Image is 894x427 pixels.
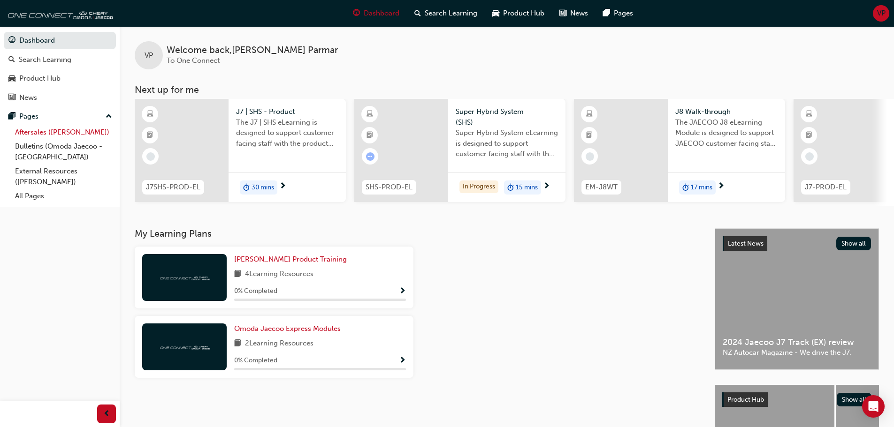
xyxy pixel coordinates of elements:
span: book-icon [234,269,241,280]
span: VP [877,8,886,19]
span: search-icon [414,7,421,19]
button: Pages [4,108,116,125]
button: Show Progress [399,355,406,367]
span: 17 mins [691,182,712,193]
span: News [570,8,588,19]
h3: Next up for me [120,84,894,95]
span: 4 Learning Resources [245,269,313,280]
span: Search Learning [425,8,477,19]
span: J8 Walk-through [675,106,778,117]
span: Super Hybrid System eLearning is designed to support customer facing staff with the understanding... [456,127,558,159]
div: Product Hub [19,73,61,84]
span: guage-icon [8,37,15,45]
span: learningRecordVerb_NONE-icon [586,152,594,161]
span: learningRecordVerb_ATTEMPT-icon [366,152,374,161]
span: next-icon [718,182,725,191]
span: booktick-icon [806,129,812,142]
a: Dashboard [4,32,116,49]
span: next-icon [279,182,286,191]
span: Product Hub [503,8,544,19]
span: booktick-icon [367,129,373,142]
a: EM-J8WTJ8 Walk-throughThe JAECOO J8 eLearning Module is designed to support JAECOO customer facin... [574,99,785,202]
span: To One Connect [167,56,220,65]
a: search-iconSearch Learning [407,4,485,23]
button: DashboardSearch LearningProduct HubNews [4,30,116,108]
span: Pages [614,8,633,19]
span: Product Hub [727,396,764,404]
span: The JAECOO J8 eLearning Module is designed to support JAECOO customer facing staff with the produ... [675,117,778,149]
span: Welcome back , [PERSON_NAME] Parmar [167,45,338,56]
span: search-icon [8,56,15,64]
span: J7-PROD-EL [805,182,847,193]
span: learningRecordVerb_NONE-icon [805,152,814,161]
div: In Progress [459,180,498,193]
a: Omoda Jaecoo Express Modules [234,323,344,334]
a: [PERSON_NAME] Product Training [234,254,351,265]
div: News [19,92,37,103]
span: news-icon [8,94,15,102]
a: car-iconProduct Hub [485,4,552,23]
span: Show Progress [399,287,406,296]
span: learningResourceType_ELEARNING-icon [367,108,373,120]
span: duration-icon [682,181,689,194]
span: pages-icon [603,7,610,19]
span: prev-icon [103,408,110,420]
span: learningResourceType_ELEARNING-icon [586,108,593,120]
button: Show Progress [399,285,406,297]
span: J7 | SHS - Product [236,106,338,117]
span: [PERSON_NAME] Product Training [234,255,347,263]
span: duration-icon [243,181,250,194]
span: Super Hybrid System (SHS) [456,106,558,127]
span: 2024 Jaecoo J7 Track (EX) review [723,337,871,348]
div: Open Intercom Messenger [862,395,885,418]
span: VP [145,50,153,61]
div: Pages [19,111,38,122]
span: book-icon [234,338,241,350]
a: News [4,89,116,106]
img: oneconnect [159,342,210,351]
span: learningResourceType_ELEARNING-icon [806,108,812,120]
a: Product Hub [4,70,116,87]
a: oneconnect [5,4,113,22]
h3: My Learning Plans [135,228,700,239]
a: All Pages [11,189,116,203]
button: Show all [837,393,872,406]
span: Show Progress [399,357,406,365]
span: 2 Learning Resources [245,338,313,350]
span: learningResourceType_ELEARNING-icon [147,108,153,120]
span: Latest News [728,240,764,247]
span: The J7 | SHS eLearning is designed to support customer facing staff with the product and sales in... [236,117,338,149]
div: Search Learning [19,54,71,65]
a: guage-iconDashboard [345,4,407,23]
span: duration-icon [507,181,514,194]
span: 15 mins [516,182,538,193]
span: SHS-PROD-EL [366,182,413,193]
span: 30 mins [252,182,274,193]
span: pages-icon [8,112,15,121]
span: 0 % Completed [234,355,277,366]
a: Bulletins (Omoda Jaecoo - [GEOGRAPHIC_DATA]) [11,139,116,164]
span: Omoda Jaecoo Express Modules [234,324,341,333]
span: up-icon [106,111,112,123]
span: J7SHS-PROD-EL [146,182,200,193]
img: oneconnect [159,273,210,282]
a: Search Learning [4,51,116,68]
span: EM-J8WT [585,182,618,193]
span: guage-icon [353,7,360,19]
a: Product HubShow all [722,392,871,407]
a: Latest NewsShow all [723,236,871,251]
span: Dashboard [364,8,399,19]
a: pages-iconPages [596,4,641,23]
span: car-icon [492,7,499,19]
span: NZ Autocar Magazine - We drive the J7. [723,347,871,358]
a: External Resources ([PERSON_NAME]) [11,164,116,189]
a: Aftersales ([PERSON_NAME]) [11,125,116,140]
a: SHS-PROD-ELSuper Hybrid System (SHS)Super Hybrid System eLearning is designed to support customer... [354,99,565,202]
a: Latest NewsShow all2024 Jaecoo J7 Track (EX) reviewNZ Autocar Magazine - We drive the J7. [715,228,879,370]
span: learningRecordVerb_NONE-icon [146,152,155,161]
span: booktick-icon [147,129,153,142]
span: next-icon [543,182,550,191]
a: J7SHS-PROD-ELJ7 | SHS - ProductThe J7 | SHS eLearning is designed to support customer facing staf... [135,99,346,202]
span: booktick-icon [586,129,593,142]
